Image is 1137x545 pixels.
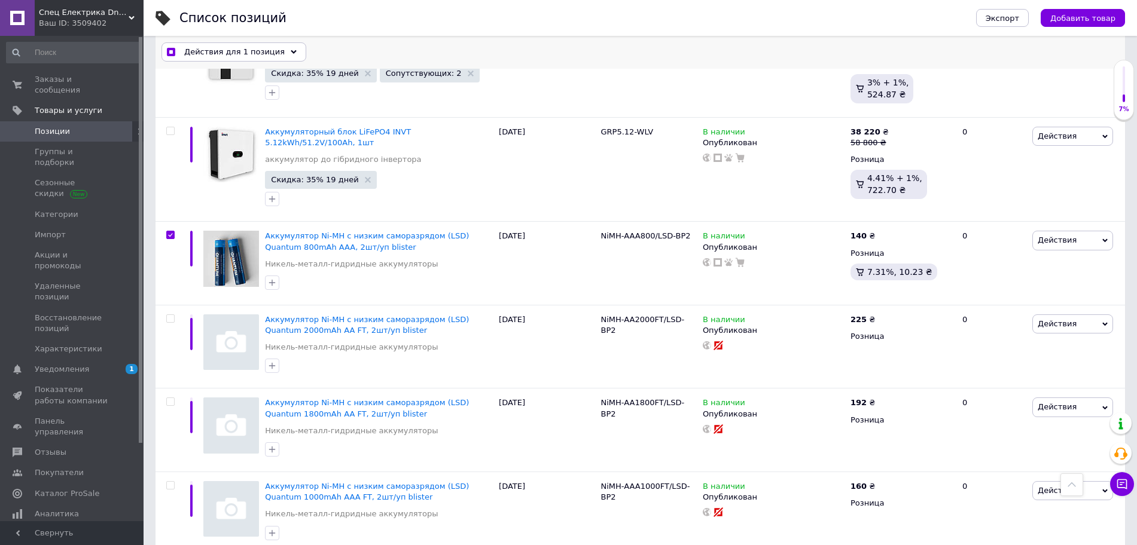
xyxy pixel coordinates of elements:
a: Аккумулятор Ni-MH с низким саморазрядом (LSD) Quantum 800mAh AAA, 2шт/уп blister [265,231,469,251]
div: ₴ [851,231,875,241]
a: Аккумуляторный блок LiFePO4 INVT 5.12kWh/51.2V/100Ah, 1шт [265,127,411,147]
img: Аккумулятор Ni-MH с низким саморазрядом (LSD) Quantum 1000mAh AAA FT, 2шт/уп blister [203,481,259,537]
div: 7% [1114,105,1133,114]
button: Чат с покупателем [1110,472,1134,496]
span: Действия [1038,402,1077,411]
span: NiMH-AA1800FT/LSD-BP2 [601,398,685,418]
div: Розница [851,498,952,509]
span: Сезонные скидки [35,177,111,199]
span: NiMH-AAA800/LSD-BP2 [601,231,691,240]
a: Никель-металл-гидридные аккумуляторы [265,342,438,353]
span: Импорт [35,229,66,240]
div: ₴ [851,397,875,408]
span: Характеристики [35,344,102,354]
span: Покупатели [35,467,84,478]
div: 0 [955,22,1029,117]
div: Опубликован [703,242,845,253]
span: Восстановление позиций [35,313,111,334]
span: Панель управления [35,416,111,437]
span: Добавить товар [1050,14,1115,23]
a: Аккумулятор Ni-MH с низким саморазрядом (LSD) Quantum 1000mAh AAA FT, 2шт/уп blister [265,482,469,501]
b: 38 220 [851,127,880,136]
a: аккумулятор до гібридного інвертора [265,154,421,165]
div: Опубликован [703,409,845,420]
button: Добавить товар [1041,9,1125,27]
span: В наличии [703,482,745,494]
a: Аккумулятор Ni-MH с низким саморазрядом (LSD) Quantum 1800mAh AA FT, 2шт/уп blister [265,398,469,418]
span: Действия для 1 позиция [184,47,285,58]
b: 192 [851,398,867,407]
b: 225 [851,315,867,324]
span: 7.31%, 10.23 ₴ [867,267,932,277]
button: Экспорт [976,9,1029,27]
div: 0 [955,117,1029,222]
div: ₴ [851,314,875,325]
span: Каталог ProSale [35,488,99,499]
div: Список позиций [179,12,286,25]
span: Удаленные позиции [35,281,111,302]
div: 0 [955,305,1029,388]
span: Действия [1038,131,1077,140]
a: Аккумулятор Ni-MH с низким саморазрядом (LSD) Quantum 2000mAh AA FT, 2шт/уп blister [265,315,469,335]
div: [DATE] [496,117,598,222]
div: 0 [955,388,1029,472]
span: В наличии [703,315,745,327]
img: Аккумулятор Ni-MH с низким саморазрядом (LSD) Quantum 800mAh AAA, 2шт/уп blister [203,231,259,286]
div: [DATE] [496,305,598,388]
div: [DATE] [496,388,598,472]
a: Никель-металл-гидридные аккумуляторы [265,509,438,519]
div: Опубликован [703,492,845,503]
span: 3% + 1%, [867,78,909,87]
div: Розница [851,331,952,342]
img: Аккумуляторный блок LiFePO4 INVT 5.12kWh/51.2V/100Ah, 1шт [203,127,259,182]
input: Поиск [6,42,141,63]
span: NiMH-AAA1000FT/LSD-BP2 [601,482,690,501]
span: Акции и промокоды [35,250,111,271]
div: ₴ [851,481,875,492]
span: Действия [1038,235,1077,244]
div: Ваш ID: 3509402 [39,18,144,29]
div: [DATE] [496,222,598,305]
span: Отзывы [35,447,66,458]
a: Никель-металл-гидридные аккумуляторы [265,259,438,270]
div: Розница [851,154,952,165]
span: Экспорт [986,14,1019,23]
div: Опубликован [703,325,845,336]
span: Товары и услуги [35,105,102,116]
span: Действия [1038,319,1077,328]
span: Группы и подборки [35,146,111,168]
span: Аналитика [35,509,79,519]
span: В наличии [703,231,745,244]
span: Категории [35,209,78,220]
span: 722.70 ₴ [867,185,906,195]
span: Показатели работы компании [35,384,111,406]
span: 524.87 ₴ [867,90,906,99]
div: ₴ [851,127,889,137]
div: 0 [955,222,1029,305]
span: 4.41% + 1%, [867,173,922,183]
span: Заказы и сообщения [35,74,111,96]
img: Аккумулятор Ni-MH с низким саморазрядом (LSD) Quantum 1800mAh AA FT, 2шт/уп blister [203,397,259,453]
span: Скидка: 35% 19 дней [271,69,358,77]
div: Розница [851,415,952,425]
div: 58 800 ₴ [851,137,889,148]
span: В наличии [703,127,745,140]
span: Скидка: 35% 19 дней [271,176,358,183]
b: 160 [851,482,867,491]
span: Уведомления [35,364,89,375]
b: 140 [851,231,867,240]
span: Действия [1038,486,1077,495]
span: Позиции [35,126,70,137]
a: Никель-металл-гидридные аккумуляторы [265,425,438,436]
div: Опубликован [703,137,845,148]
span: NiMH-AA2000FT/LSD-BP2 [601,315,685,335]
span: В наличии [703,398,745,411]
img: Аккумулятор Ni-MH с низким саморазрядом (LSD) Quantum 2000mAh AA FT, 2шт/уп blister [203,314,259,370]
span: Спец Електрика Dnipro [39,7,129,18]
div: [DATE] [496,22,598,117]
